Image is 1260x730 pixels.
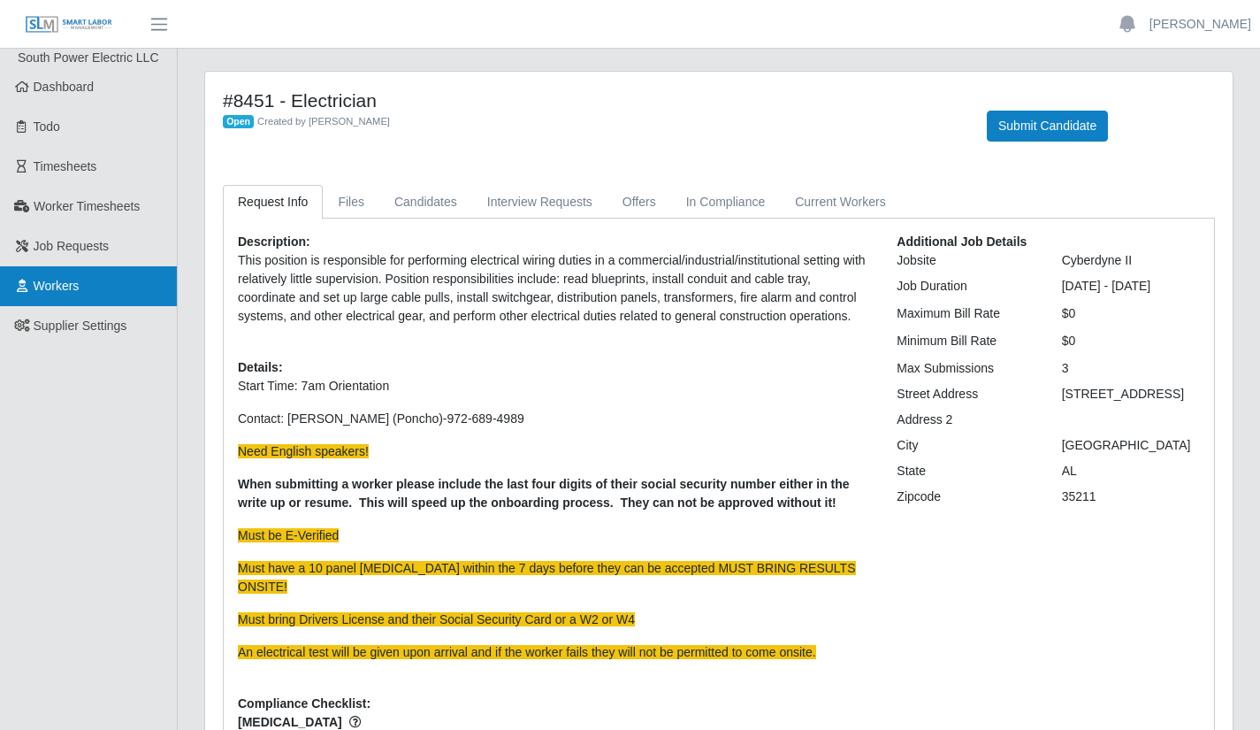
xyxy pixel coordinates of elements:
div: [DATE] - [DATE] [1049,277,1213,296]
div: $0 [1049,304,1213,323]
span: Todo [34,119,60,134]
div: $0 [1049,332,1213,350]
div: [STREET_ADDRESS] [1049,385,1213,403]
span: Workers [34,279,80,293]
b: Details: [238,360,283,374]
div: Maximum Bill Rate [883,304,1048,323]
span: Dashboard [34,80,95,94]
b: Additional Job Details [897,234,1027,249]
span: Created by [PERSON_NAME] [257,116,390,127]
div: Zipcode [883,488,1048,506]
div: City [883,436,1048,455]
div: Street Address [883,385,1048,403]
a: Files [323,185,379,219]
strong: When submitting a worker please include the last four digits of their social security number eith... [238,477,850,510]
span: Open [223,115,254,129]
div: Cyberdyne II [1049,251,1213,270]
div: Minimum Bill Rate [883,332,1048,350]
div: State [883,462,1048,480]
div: [GEOGRAPHIC_DATA] [1049,436,1213,455]
span: Worker Timesheets [34,199,140,213]
span: Job Requests [34,239,110,253]
div: Address 2 [883,411,1048,429]
a: [PERSON_NAME] [1149,15,1251,34]
span: Must bring Drivers License and their Social Security Card or a W2 or W4 [238,612,635,626]
span: Need English speakers! [238,444,369,458]
div: Max Submissions [883,359,1048,378]
p: Contact: [PERSON_NAME] (Poncho)-972-689-4989 [238,410,870,428]
span: Must be E-Verified [238,528,339,542]
a: Request Info [223,185,323,219]
span: Timesheets [34,159,97,173]
b: Compliance Checklist: [238,696,370,711]
a: Current Workers [780,185,900,219]
span: An electrical test will be given upon arrival and if the worker fails they will not be permitted ... [238,645,816,659]
span: Must have a 10 panel [MEDICAL_DATA] within the 7 days before they can be accepted MUST BRING RESU... [238,561,856,594]
a: Offers [607,185,671,219]
div: 35211 [1049,488,1213,506]
span: Supplier Settings [34,319,127,333]
div: Jobsite [883,251,1048,270]
div: AL [1049,462,1213,480]
p: This position is responsible for performing electrical wiring duties in a commercial/industrial/i... [238,251,870,326]
span: South Power Electric LLC [18,50,159,65]
img: SLM Logo [25,15,113,35]
a: Candidates [379,185,472,219]
a: In Compliance [671,185,781,219]
div: 3 [1049,359,1213,378]
div: Job Duration [883,277,1048,296]
h4: #8451 - Electrician [223,89,960,111]
b: Description: [238,234,310,249]
a: Interview Requests [472,185,607,219]
button: Submit Candidate [987,111,1108,142]
p: Start Time: 7am Orientation [238,377,870,396]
